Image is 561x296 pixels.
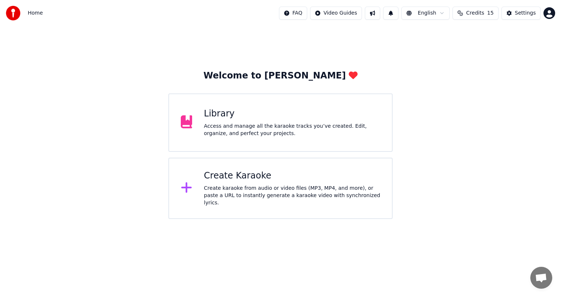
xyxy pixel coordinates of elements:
[6,6,20,20] img: youka
[28,9,43,17] span: Home
[203,70,358,82] div: Welcome to [PERSON_NAME]
[204,123,380,137] div: Access and manage all the karaoke tracks you’ve created. Edit, organize, and perfect your projects.
[453,7,498,20] button: Credits15
[204,185,380,207] div: Create karaoke from audio or video files (MP3, MP4, and more), or paste a URL to instantly genera...
[204,108,380,120] div: Library
[501,7,541,20] button: Settings
[204,170,380,182] div: Create Karaoke
[310,7,362,20] button: Video Guides
[515,9,536,17] div: Settings
[487,9,494,17] span: 15
[28,9,43,17] nav: breadcrumb
[279,7,307,20] button: FAQ
[530,267,552,289] a: Open chat
[466,9,484,17] span: Credits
